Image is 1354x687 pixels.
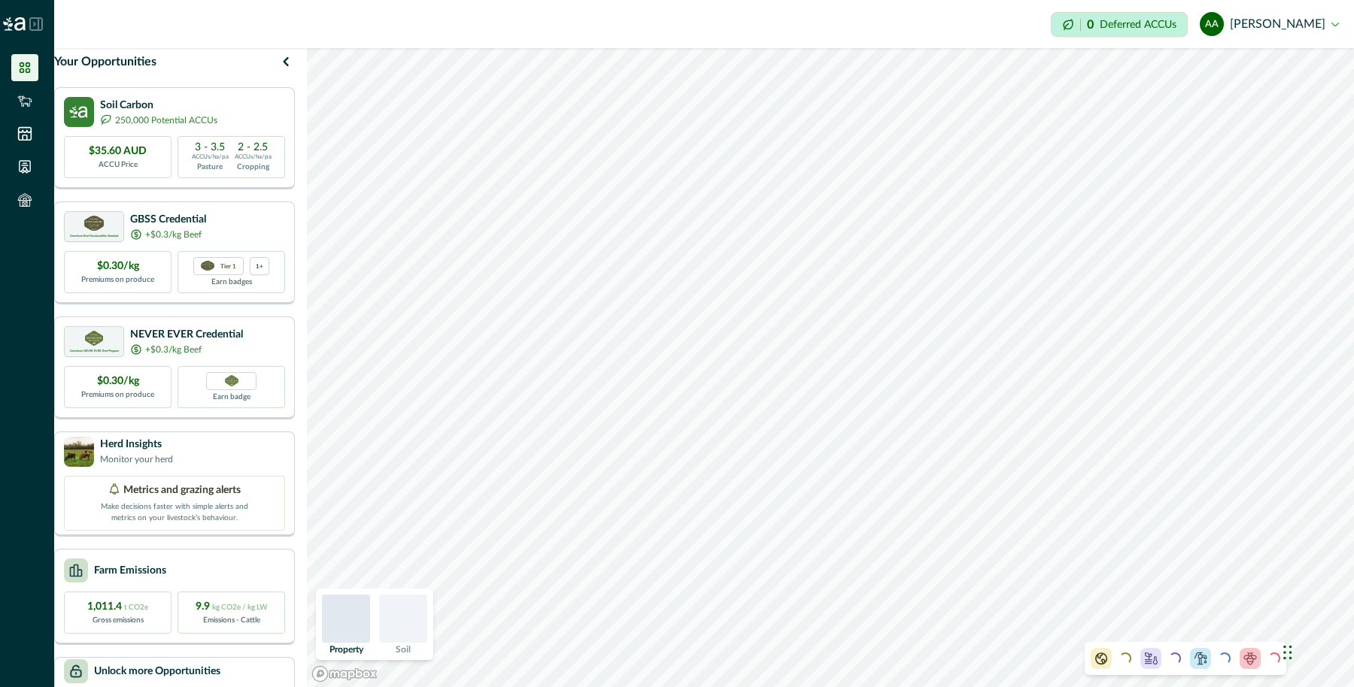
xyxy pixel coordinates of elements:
img: certification logo [201,261,214,271]
p: ACCU Price [99,159,138,171]
p: $35.60 AUD [89,144,147,159]
p: +$0.3/kg Beef [145,343,202,356]
p: 9.9 [196,599,268,615]
img: Greenham NEVER EVER certification badge [225,375,238,386]
p: Unlock more Opportunities [94,664,220,679]
p: Greenham Beef Sustainability Standard [70,235,118,238]
p: GBSS Credential [130,212,206,228]
span: t CO2e [124,604,148,611]
p: Soil [396,645,411,654]
p: Cropping [237,162,269,173]
p: Earn badges [211,275,252,288]
p: Make decisions faster with simple alerts and metrics on your livestock’s behaviour. [99,498,250,524]
p: Earn badge [213,390,250,403]
span: kg CO2e / kg LW [212,604,268,611]
p: 250,000 Potential ACCUs [115,113,217,127]
p: Emissions - Cattle [203,615,260,626]
p: 0 [1087,19,1094,31]
p: 3 - 3.5 [195,142,225,153]
p: Soil Carbon [100,98,217,113]
p: Tier 1 [220,261,236,271]
p: Pasture [197,162,223,173]
p: +$0.3/kg Beef [145,228,202,241]
p: 1,011.4 [87,599,148,615]
p: Monitor your herd [100,452,173,466]
div: more credentials avaialble [250,257,269,275]
p: Premiums on produce [81,274,154,286]
button: Adeline AgriProve[PERSON_NAME] [1200,6,1339,42]
p: NEVER EVER Credential [130,327,243,343]
p: ACCUs/ha/pa [235,153,272,162]
p: 2 - 2.5 [238,142,268,153]
p: 1+ [256,261,263,271]
img: certification logo [84,216,104,231]
p: ACCUs/ha/pa [192,153,229,162]
div: Drag [1283,630,1292,675]
p: Herd Insights [100,437,173,452]
p: $0.30/kg [97,374,139,389]
p: $0.30/kg [97,259,139,274]
p: Gross emissions [93,615,144,626]
p: Greenham NEVER EVER Beef Program [70,350,119,353]
img: certification logo [85,331,104,346]
p: Your Opportunities [54,53,156,71]
p: Metrics and grazing alerts [123,483,241,498]
p: Deferred ACCUs [1100,19,1176,30]
img: Logo [3,17,26,31]
p: Farm Emissions [94,563,166,579]
iframe: Chat Widget [1279,615,1354,687]
p: Property [329,645,363,654]
p: Premiums on produce [81,389,154,401]
a: Mapbox logo [311,665,378,682]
